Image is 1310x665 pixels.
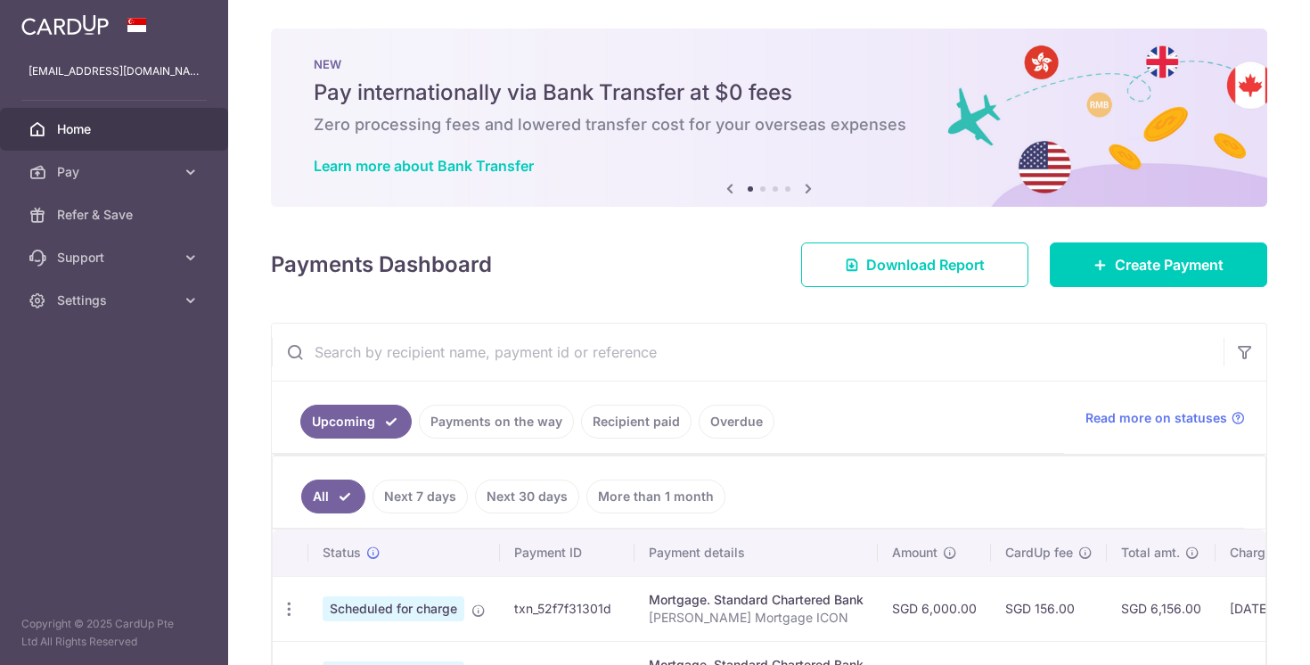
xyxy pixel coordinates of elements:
th: Payment ID [500,530,635,576]
th: Payment details [635,530,878,576]
span: Read more on statuses [1085,409,1227,427]
input: Search by recipient name, payment id or reference [272,324,1224,381]
a: Read more on statuses [1085,409,1245,427]
a: More than 1 month [586,480,725,513]
p: NEW [314,57,1224,71]
span: Scheduled for charge [323,596,464,621]
a: Download Report [801,242,1028,287]
td: txn_52f7f31301d [500,576,635,641]
img: CardUp [21,14,109,36]
a: Recipient paid [581,405,692,439]
span: Refer & Save [57,206,175,224]
p: [EMAIL_ADDRESS][DOMAIN_NAME] [29,62,200,80]
span: Settings [57,291,175,309]
span: CardUp fee [1005,544,1073,562]
a: Learn more about Bank Transfer [314,157,534,175]
a: All [301,480,365,513]
span: Amount [892,544,937,562]
span: Charge date [1230,544,1303,562]
a: Upcoming [300,405,412,439]
h5: Pay internationally via Bank Transfer at $0 fees [314,78,1224,107]
span: Pay [57,163,175,181]
span: Status [323,544,361,562]
td: SGD 6,000.00 [878,576,991,641]
a: Overdue [699,405,774,439]
span: Support [57,249,175,267]
a: Create Payment [1050,242,1267,287]
span: Download Report [866,254,985,275]
td: SGD 156.00 [991,576,1107,641]
img: Bank transfer banner [271,29,1267,207]
h4: Payments Dashboard [271,249,492,281]
a: Next 7 days [373,480,468,513]
span: Total amt. [1121,544,1180,562]
h6: Zero processing fees and lowered transfer cost for your overseas expenses [314,114,1224,135]
span: Create Payment [1115,254,1224,275]
p: [PERSON_NAME] Mortgage ICON [649,609,864,627]
a: Payments on the way [419,405,574,439]
div: Mortgage. Standard Chartered Bank [649,591,864,609]
span: Home [57,120,175,138]
td: SGD 6,156.00 [1107,576,1216,641]
a: Next 30 days [475,480,579,513]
